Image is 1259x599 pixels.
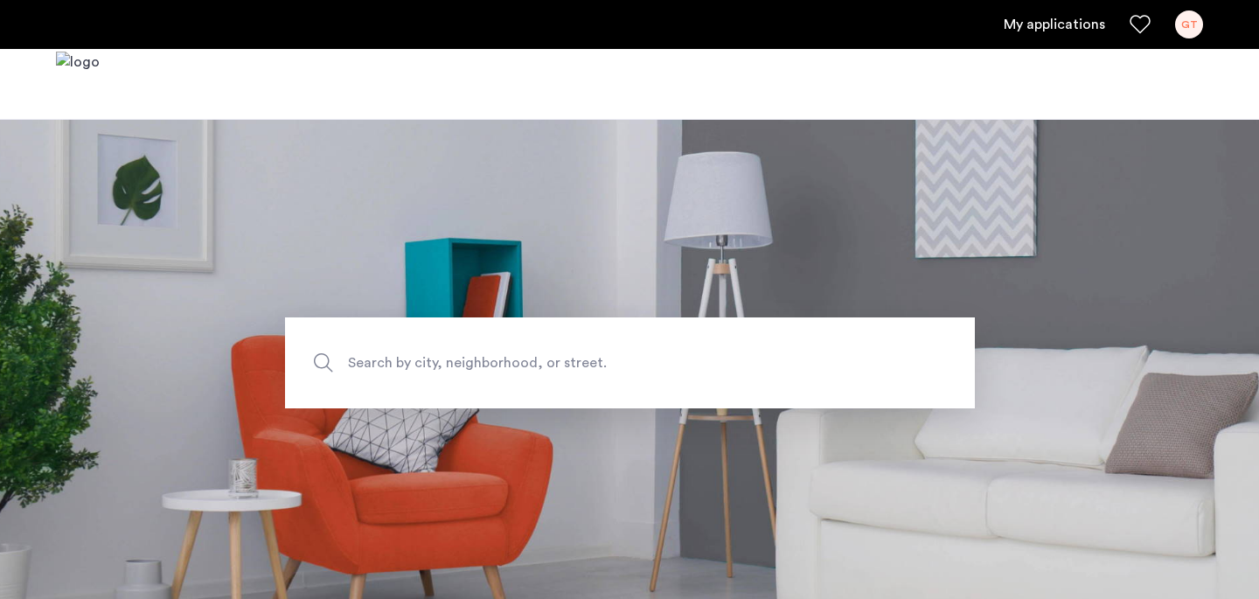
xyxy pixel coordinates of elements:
div: GT [1175,10,1203,38]
input: Apartment Search [285,317,975,408]
a: My application [1004,14,1105,35]
span: Search by city, neighborhood, or street. [348,351,831,374]
a: Favorites [1130,14,1151,35]
img: logo [56,52,100,117]
a: Cazamio logo [56,52,100,117]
